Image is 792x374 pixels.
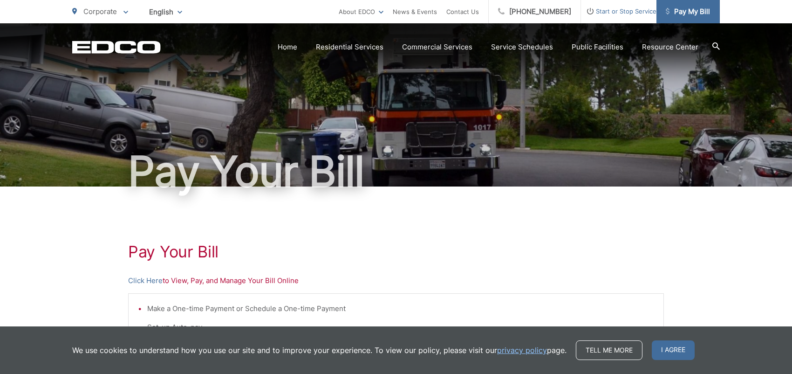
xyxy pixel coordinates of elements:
a: Public Facilities [572,42,623,53]
span: Corporate [83,7,117,16]
li: Make a One-time Payment or Schedule a One-time Payment [147,303,654,314]
a: Service Schedules [491,42,553,53]
a: Tell me more [576,340,642,360]
a: About EDCO [339,6,383,17]
a: Residential Services [316,42,383,53]
h1: Pay Your Bill [128,242,664,261]
a: Click Here [128,275,163,286]
h1: Pay Your Bill [72,148,720,195]
span: English [142,4,189,20]
a: EDCD logo. Return to the homepage. [72,41,161,54]
a: privacy policy [497,345,547,356]
a: Home [278,42,297,53]
a: Contact Us [446,6,479,17]
a: Commercial Services [402,42,472,53]
a: News & Events [393,6,437,17]
span: Pay My Bill [666,6,710,17]
a: Resource Center [642,42,698,53]
li: Set-up Auto-pay [147,322,654,333]
span: I agree [652,340,695,360]
p: to View, Pay, and Manage Your Bill Online [128,275,664,286]
p: We use cookies to understand how you use our site and to improve your experience. To view our pol... [72,345,567,356]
